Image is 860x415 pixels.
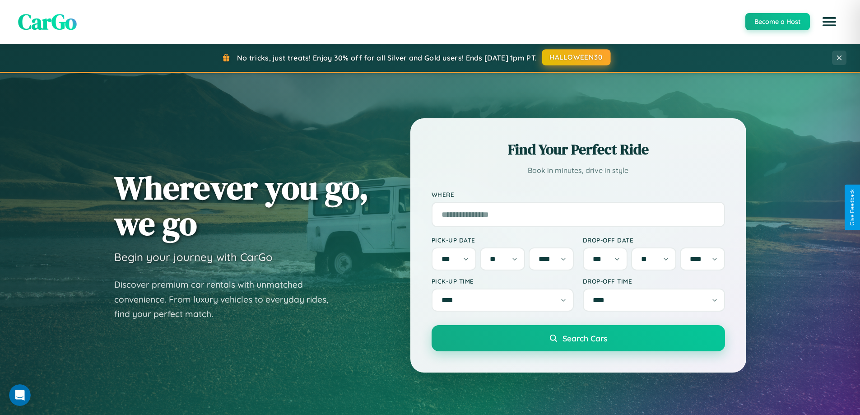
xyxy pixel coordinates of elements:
[114,170,369,241] h1: Wherever you go, we go
[849,189,855,226] div: Give Feedback
[9,384,31,406] iframe: Intercom live chat
[817,9,842,34] button: Open menu
[432,191,725,198] label: Where
[432,325,725,351] button: Search Cars
[432,236,574,244] label: Pick-up Date
[432,164,725,177] p: Book in minutes, drive in style
[237,53,537,62] span: No tricks, just treats! Enjoy 30% off for all Silver and Gold users! Ends [DATE] 1pm PT.
[583,277,725,285] label: Drop-off Time
[583,236,725,244] label: Drop-off Date
[432,277,574,285] label: Pick-up Time
[745,13,810,30] button: Become a Host
[114,277,340,322] p: Discover premium car rentals with unmatched convenience. From luxury vehicles to everyday rides, ...
[432,140,725,159] h2: Find Your Perfect Ride
[542,49,611,65] button: HALLOWEEN30
[18,7,77,37] span: CarGo
[114,250,273,264] h3: Begin your journey with CarGo
[562,333,607,343] span: Search Cars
